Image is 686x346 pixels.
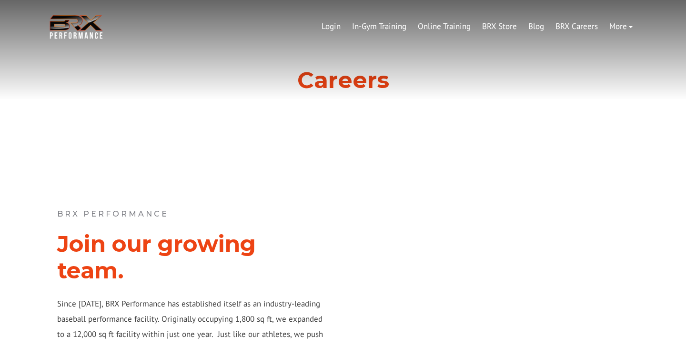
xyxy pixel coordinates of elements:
[649,208,653,211] img: brx-performance-img3
[550,15,604,38] a: BRX Careers
[316,15,346,38] a: Login
[523,15,550,38] a: Blog
[230,105,456,132] span: Be part of our team
[316,15,638,38] div: Navigation Menu
[382,213,385,217] img: KB - Assessment Protocol
[346,15,412,38] a: In-Gym Training
[48,12,105,41] img: BRX Transparent Logo-2
[476,15,523,38] a: BRX Store
[57,231,326,285] h2: Join our growing team.
[412,15,476,38] a: Online Training
[57,209,326,219] h6: BRX Performance
[604,15,638,38] a: More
